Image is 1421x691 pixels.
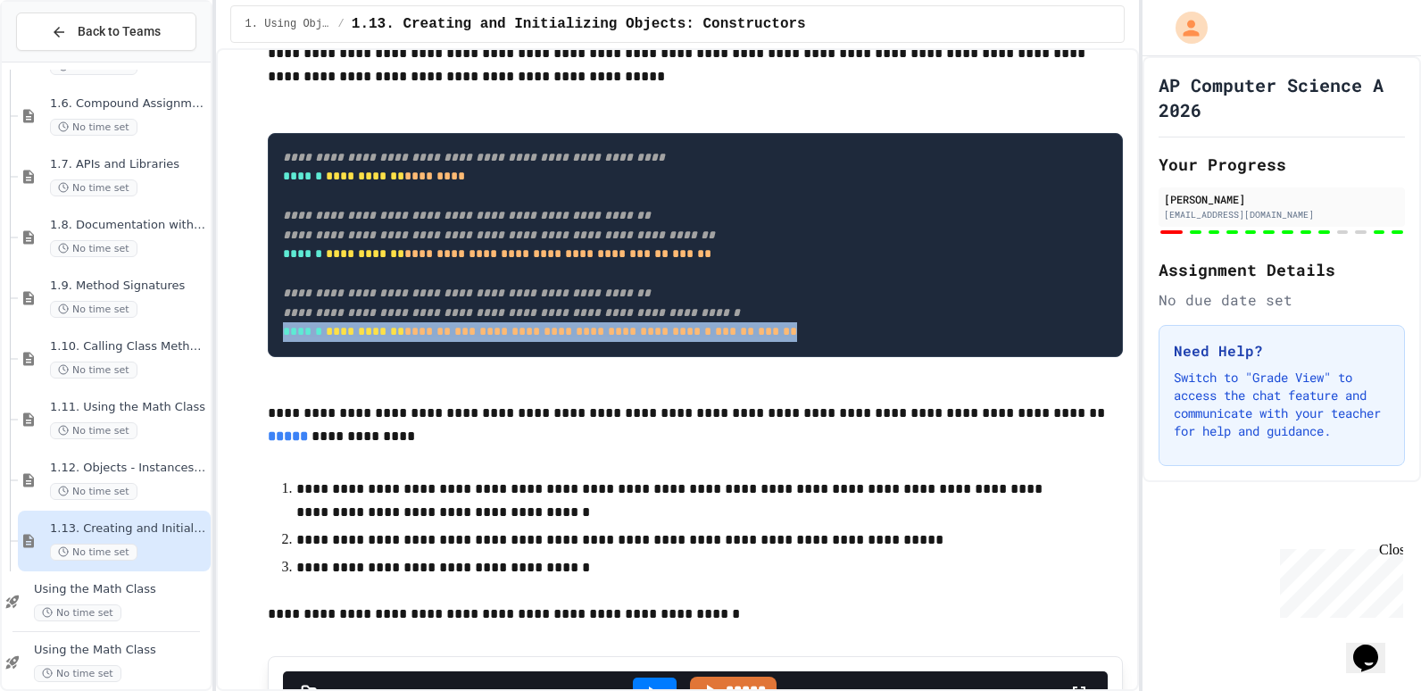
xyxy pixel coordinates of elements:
[50,544,137,561] span: No time set
[34,604,121,621] span: No time set
[1164,208,1400,221] div: [EMAIL_ADDRESS][DOMAIN_NAME]
[1159,289,1405,311] div: No due date set
[50,179,137,196] span: No time set
[50,461,207,476] span: 1.12. Objects - Instances of Classes
[50,400,207,415] span: 1.11. Using the Math Class
[50,157,207,172] span: 1.7. APIs and Libraries
[1346,620,1403,673] iframe: chat widget
[50,301,137,318] span: No time set
[34,582,207,597] span: Using the Math Class
[78,22,161,41] span: Back to Teams
[50,279,207,294] span: 1.9. Method Signatures
[352,13,806,35] span: 1.13. Creating and Initializing Objects: Constructors
[50,339,207,354] span: 1.10. Calling Class Methods
[1164,191,1400,207] div: [PERSON_NAME]
[50,422,137,439] span: No time set
[245,17,331,31] span: 1. Using Objects and Methods
[34,643,207,658] span: Using the Math Class
[50,362,137,379] span: No time set
[338,17,345,31] span: /
[7,7,123,113] div: Chat with us now!Close
[1159,72,1405,122] h1: AP Computer Science A 2026
[50,521,207,537] span: 1.13. Creating and Initializing Objects: Constructors
[1157,7,1212,48] div: My Account
[16,12,196,51] button: Back to Teams
[1159,152,1405,177] h2: Your Progress
[1174,340,1390,362] h3: Need Help?
[50,483,137,500] span: No time set
[1159,257,1405,282] h2: Assignment Details
[1174,369,1390,440] p: Switch to "Grade View" to access the chat feature and communicate with your teacher for help and ...
[1273,542,1403,618] iframe: chat widget
[50,218,207,233] span: 1.8. Documentation with Comments and Preconditions
[50,240,137,257] span: No time set
[50,119,137,136] span: No time set
[50,96,207,112] span: 1.6. Compound Assignment Operators
[34,665,121,682] span: No time set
